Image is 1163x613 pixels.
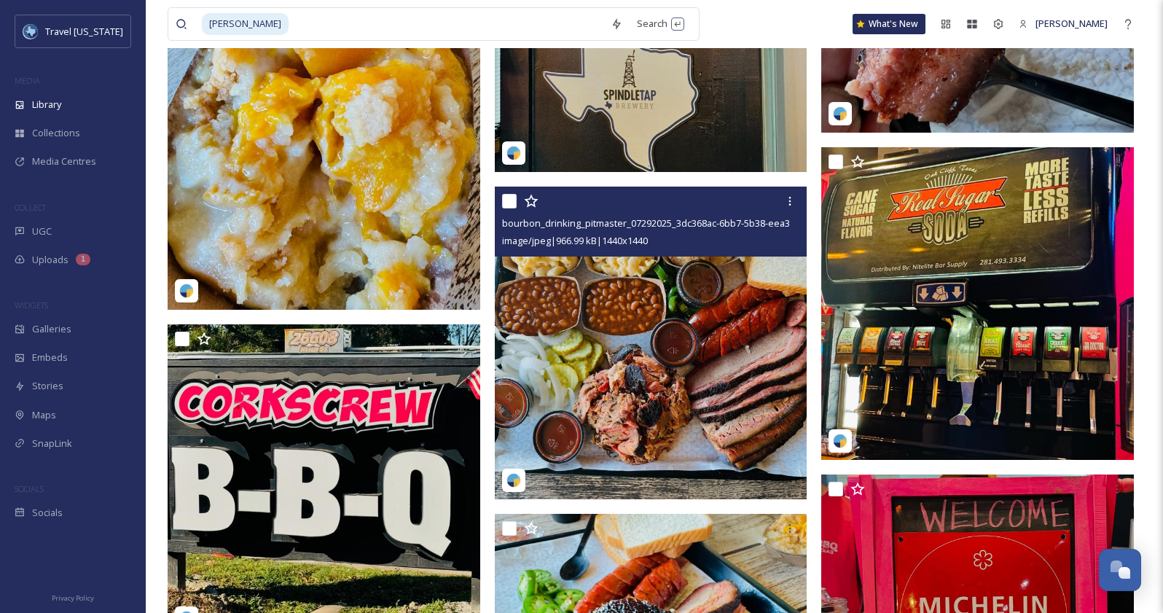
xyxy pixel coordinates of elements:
[32,155,96,168] span: Media Centres
[32,253,68,267] span: Uploads
[1035,17,1108,30] span: [PERSON_NAME]
[630,9,692,38] div: Search
[202,13,289,34] span: [PERSON_NAME]
[32,98,61,112] span: Library
[32,506,63,520] span: Socials
[1099,549,1141,591] button: Open Chat
[502,216,871,230] span: bourbon_drinking_pitmaster_07292025_3dc368ac-6bb7-5b38-eea3-cb0de91a5166.jpg
[15,75,40,86] span: MEDIA
[76,254,90,265] div: 1
[15,483,44,494] span: SOCIALS
[32,437,72,450] span: SnapLink
[506,473,521,488] img: snapsea-logo.png
[495,187,807,499] img: bourbon_drinking_pitmaster_07292025_3dc368ac-6bb7-5b38-eea3-cb0de91a5166.jpg
[179,284,194,298] img: snapsea-logo.png
[23,24,38,39] img: images%20%281%29.jpeg
[32,322,71,336] span: Galleries
[32,408,56,422] span: Maps
[52,588,94,606] a: Privacy Policy
[32,351,68,364] span: Embeds
[52,593,94,603] span: Privacy Policy
[821,147,1134,460] img: bourbon_drinking_pitmaster_07292025_3dc368ac-6bb7-5b38-eea3-cb0de91a5166.jpg
[853,14,925,34] a: What's New
[506,146,521,160] img: snapsea-logo.png
[32,224,52,238] span: UGC
[1011,9,1115,38] a: [PERSON_NAME]
[32,126,80,140] span: Collections
[833,434,847,448] img: snapsea-logo.png
[45,25,123,38] span: Travel [US_STATE]
[15,300,48,311] span: WIDGETS
[32,379,63,393] span: Stories
[15,202,46,213] span: COLLECT
[833,106,847,121] img: snapsea-logo.png
[502,234,648,247] span: image/jpeg | 966.99 kB | 1440 x 1440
